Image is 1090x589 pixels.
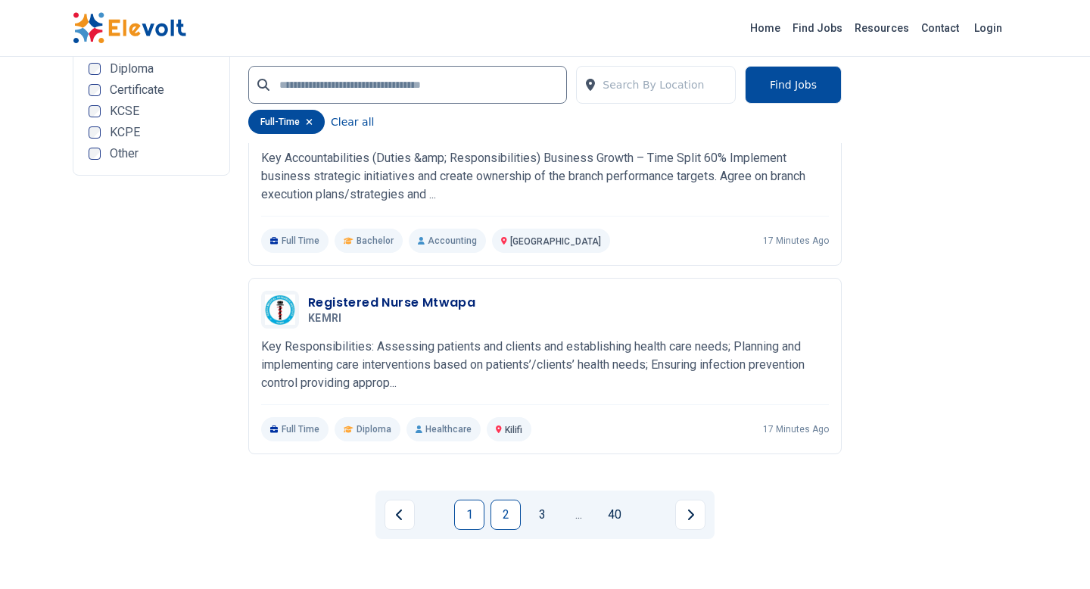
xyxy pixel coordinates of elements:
a: Contact [915,16,965,40]
button: Clear all [331,110,374,134]
span: Diploma [357,423,391,435]
a: Find Jobs [786,16,849,40]
img: Elevolt [73,12,186,44]
h3: Registered Nurse Mtwapa [308,294,475,312]
a: Resources [849,16,915,40]
span: Diploma [110,63,154,75]
span: Certificate [110,84,164,96]
p: Full Time [261,229,329,253]
p: Healthcare [406,417,481,441]
span: Bachelor [357,235,394,247]
ul: Pagination [385,500,705,530]
input: Certificate [89,84,101,96]
iframe: Chat Widget [1014,516,1090,589]
span: KEMRI [308,312,342,326]
span: Other [110,148,139,160]
p: Key Responsibilities: Assessing patients and clients and establishing health care needs; Planning... [261,338,829,392]
img: KEMRI [265,294,295,325]
input: KCSE [89,105,101,117]
p: Full Time [261,417,329,441]
a: KEMRIRegistered Nurse MtwapaKEMRIKey Responsibilities: Assessing patients and clients and establi... [261,291,829,441]
a: Home [744,16,786,40]
input: Diploma [89,63,101,75]
a: Previous page [385,500,415,530]
iframe: Advertisement [73,188,230,503]
button: Find Jobs [745,66,842,104]
a: Page 1 is your current page [454,500,484,530]
a: Page 3 [527,500,557,530]
span: [GEOGRAPHIC_DATA] [510,236,601,247]
a: Page 2 [490,500,521,530]
p: Key Accountabilities (Duties &amp; Responsibilities) Business Growth – Time Split 60% Implement b... [261,149,829,204]
input: Other [89,148,101,160]
p: 17 minutes ago [763,423,829,435]
span: KCPE [110,126,140,139]
a: Page 40 [599,500,630,530]
a: Jump forward [563,500,593,530]
a: Login [965,13,1011,43]
span: Kilifi [505,425,522,435]
span: KCSE [110,105,139,117]
a: Next page [675,500,705,530]
p: Accounting [409,229,486,253]
a: Absa BankBranch Manager [GEOGRAPHIC_DATA]Absa BankKey Accountabilities (Duties &amp; Responsibili... [261,102,829,253]
div: full-time [248,110,325,134]
input: KCPE [89,126,101,139]
p: 17 minutes ago [763,235,829,247]
iframe: Advertisement [860,36,1017,491]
